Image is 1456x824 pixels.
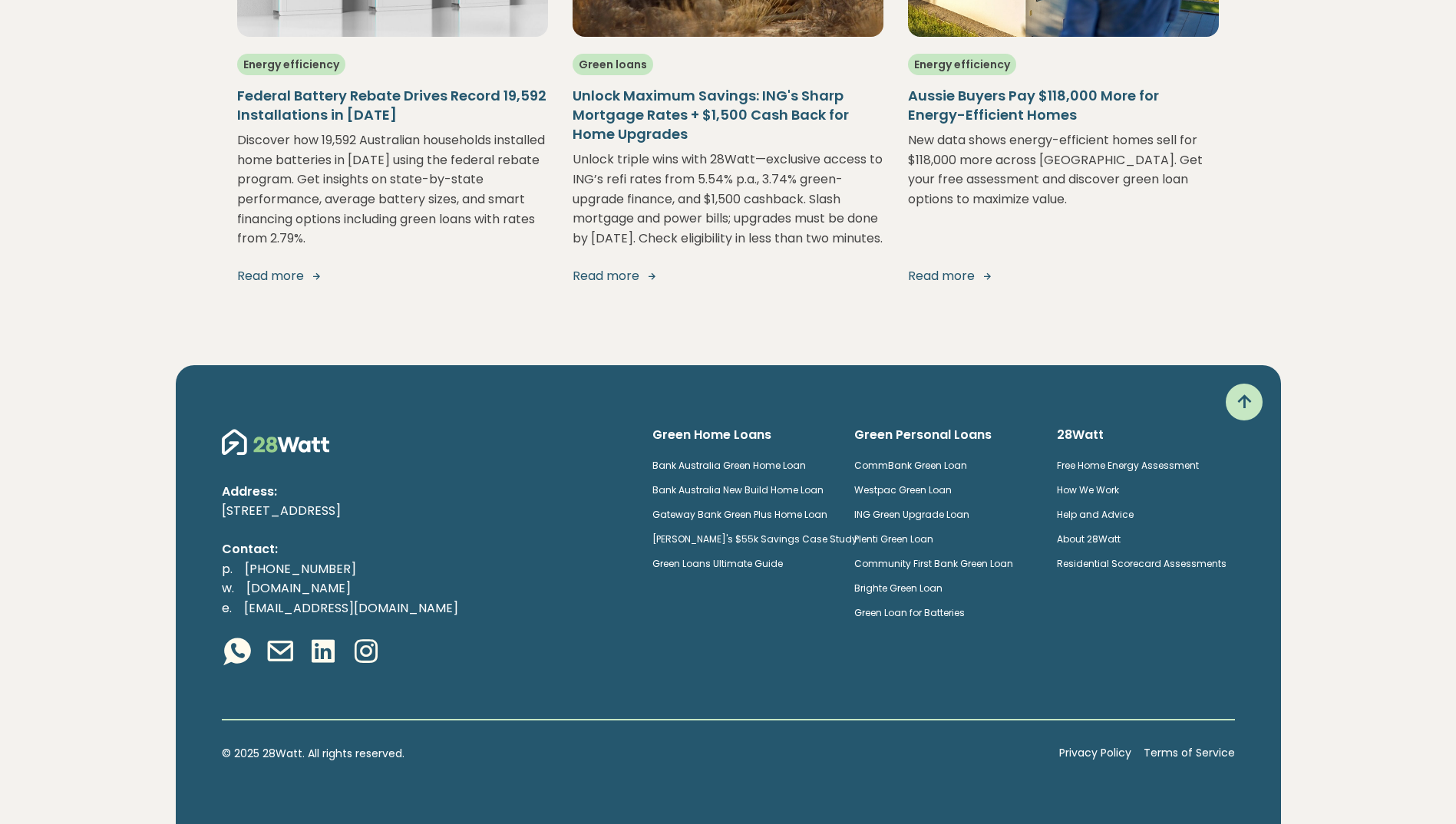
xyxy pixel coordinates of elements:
span: w. [222,579,234,597]
a: Privacy Policy [1059,745,1131,762]
a: Green Loan for Batteries [854,606,965,619]
iframe: Chat Widget [1379,750,1456,824]
h5: Aussie Buyers Pay $118,000 More for Energy-Efficient Homes [908,86,1219,124]
a: Terms of Service [1144,745,1235,762]
span: e. [222,599,232,617]
h5: Federal Battery Rebate Drives Record 19,592 Installations in [DATE] [237,86,548,124]
a: ING Green Upgrade Loan [854,508,969,521]
a: Read more [908,267,1219,285]
a: [PHONE_NUMBER] [233,560,368,578]
a: Bank Australia Green Home Loan [652,459,806,472]
a: [DOMAIN_NAME] [234,579,363,597]
p: Contact: [222,539,628,559]
a: Green Loans Ultimate Guide [652,557,783,570]
a: About 28Watt [1057,532,1121,545]
a: Help and Advice [1057,508,1134,521]
span: Energy efficiency [237,54,345,75]
p: New data shows energy-efficient homes sell for $118,000 more across [GEOGRAPHIC_DATA]. Get your f... [908,130,1219,249]
a: Community First Bank Green Loan [854,557,1013,570]
a: Aussie Buyers Pay $118,000 More for Energy-Efficient Homes [908,74,1219,130]
a: CommBank Green Loan [854,459,967,472]
a: Whatsapp [222,636,253,670]
a: Linkedin [308,636,338,670]
a: Free Home Energy Assessment [1057,459,1199,472]
a: Federal Battery Rebate Drives Record 19,592 Installations in [DATE] [237,74,548,130]
span: Green loans [573,54,653,75]
a: Plenti Green Loan [854,532,933,545]
a: Gateway Bank Green Plus Home Loan [652,508,827,521]
p: [STREET_ADDRESS] [222,501,628,521]
a: Westpac Green Loan [854,483,952,496]
img: 28Watt [222,427,329,457]
a: Read more [573,267,883,285]
p: Unlock triple wins with 28Watt—exclusive access to ING’s refi rates from 5.54% p.a., 3.74% green-... [573,150,883,248]
a: Bank Australia New Build Home Loan [652,483,824,496]
h5: Unlock Maximum Savings: ING's Sharp Mortgage Rates + $1,500 Cash Back for Home Upgrades [573,86,883,144]
h6: Green Home Loans [652,427,830,443]
h6: 28Watt [1057,427,1235,443]
a: Brighte Green Loan [854,582,943,595]
a: Email [265,636,295,670]
a: Instagram [351,636,381,670]
span: Energy efficiency [908,54,1016,75]
p: Address: [222,482,628,502]
a: Read more [237,267,548,285]
h6: Green Personal Loans [854,427,1032,443]
a: [PERSON_NAME]'s $55k Savings Case Study [652,532,857,545]
a: Residential Scorecard Assessments [1057,557,1227,570]
a: Unlock Maximum Savings: ING's Sharp Mortgage Rates + $1,500 Cash Back for Home Upgrades [573,74,883,150]
span: p. [222,560,233,578]
a: How We Work [1057,483,1119,496]
p: Discover how 19,592 Australian households installed home batteries in [DATE] using the federal re... [237,130,548,249]
a: [EMAIL_ADDRESS][DOMAIN_NAME] [232,599,470,617]
p: © 2025 28Watt. All rights reserved. [222,745,1047,762]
